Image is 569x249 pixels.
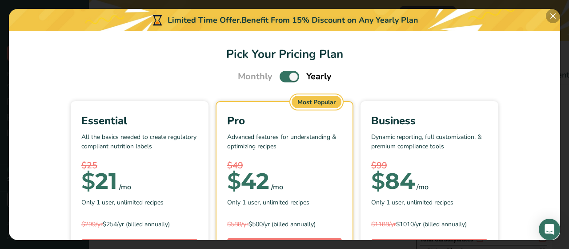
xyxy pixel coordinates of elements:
[81,220,198,229] div: $254/yr (billed annually)
[227,198,309,207] span: Only 1 user, unlimited recipes
[227,167,241,195] span: $
[371,167,385,195] span: $
[371,172,415,190] div: 84
[238,70,272,83] span: Monthly
[271,182,283,192] div: /mo
[20,45,549,63] h1: Pick Your Pricing Plan
[227,220,248,229] span: $588/yr
[371,220,396,229] span: $1188/yr
[371,132,488,159] p: Dynamic reporting, full customization, & premium compliance tools
[371,220,488,229] div: $1010/yr (billed annually)
[371,113,488,129] div: Business
[81,167,95,195] span: $
[81,172,117,190] div: 21
[119,182,131,192] div: /mo
[81,220,103,229] span: $299/yr
[81,198,164,207] span: Only 1 user, unlimited recipes
[227,132,342,159] p: Advanced features for understanding & optimizing recipes
[306,70,332,83] span: Yearly
[371,198,453,207] span: Only 1 user, unlimited recipes
[9,9,560,31] div: Limited Time Offer.
[81,132,198,159] p: All the basics needed to create regulatory compliant nutrition labels
[371,159,488,172] div: $99
[227,113,342,129] div: Pro
[81,113,198,129] div: Essential
[227,159,342,172] div: $49
[292,96,341,108] div: Most Popular
[241,14,418,26] div: Benefit From 15% Discount on Any Yearly Plan
[81,159,198,172] div: $25
[539,219,560,240] div: Open Intercom Messenger
[227,172,269,190] div: 42
[227,220,342,229] div: $500/yr (billed annually)
[417,182,429,192] div: /mo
